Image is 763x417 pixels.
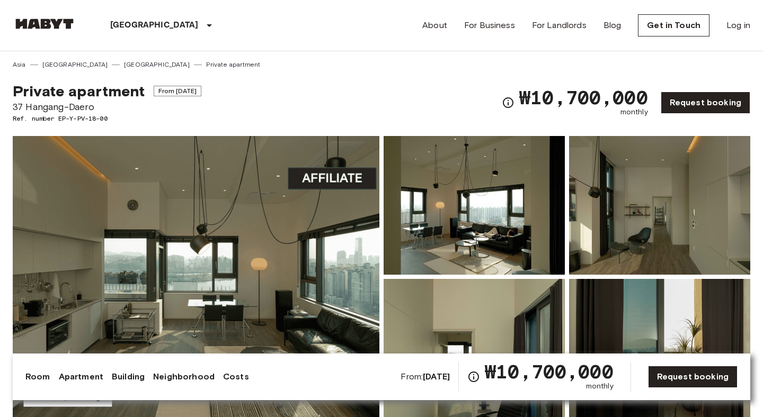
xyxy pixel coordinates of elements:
span: 37 Hangang-Daero [13,100,201,114]
a: [GEOGRAPHIC_DATA] [42,60,108,69]
a: Request booking [648,366,738,388]
a: Building [112,370,145,383]
p: [GEOGRAPHIC_DATA] [110,19,199,32]
a: Room [25,370,50,383]
a: For Business [464,19,515,32]
span: Private apartment [13,82,145,100]
img: Picture of unit EP-Y-PV-18-00 [384,136,565,275]
a: Blog [604,19,622,32]
a: Log in [726,19,750,32]
a: [GEOGRAPHIC_DATA] [124,60,190,69]
span: From [DATE] [154,86,202,96]
span: monthly [620,107,648,117]
a: For Landlords [532,19,587,32]
a: About [422,19,447,32]
span: ₩10,700,000 [519,88,648,107]
a: Get in Touch [638,14,709,37]
img: Habyt [13,19,76,29]
svg: Check cost overview for full price breakdown. Please note that discounts apply to new joiners onl... [467,370,480,383]
a: Private apartment [206,60,261,69]
b: [DATE] [423,371,450,382]
a: Apartment [59,370,103,383]
span: monthly [586,381,614,392]
a: Costs [223,370,249,383]
img: Picture of unit EP-Y-PV-18-00 [569,136,750,275]
a: Asia [13,60,26,69]
span: From: [401,371,450,383]
svg: Check cost overview for full price breakdown. Please note that discounts apply to new joiners onl... [502,96,514,109]
span: ₩10,700,000 [484,362,614,381]
a: Request booking [661,92,750,114]
a: Neighborhood [153,370,215,383]
span: Ref. number EP-Y-PV-18-00 [13,114,201,123]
